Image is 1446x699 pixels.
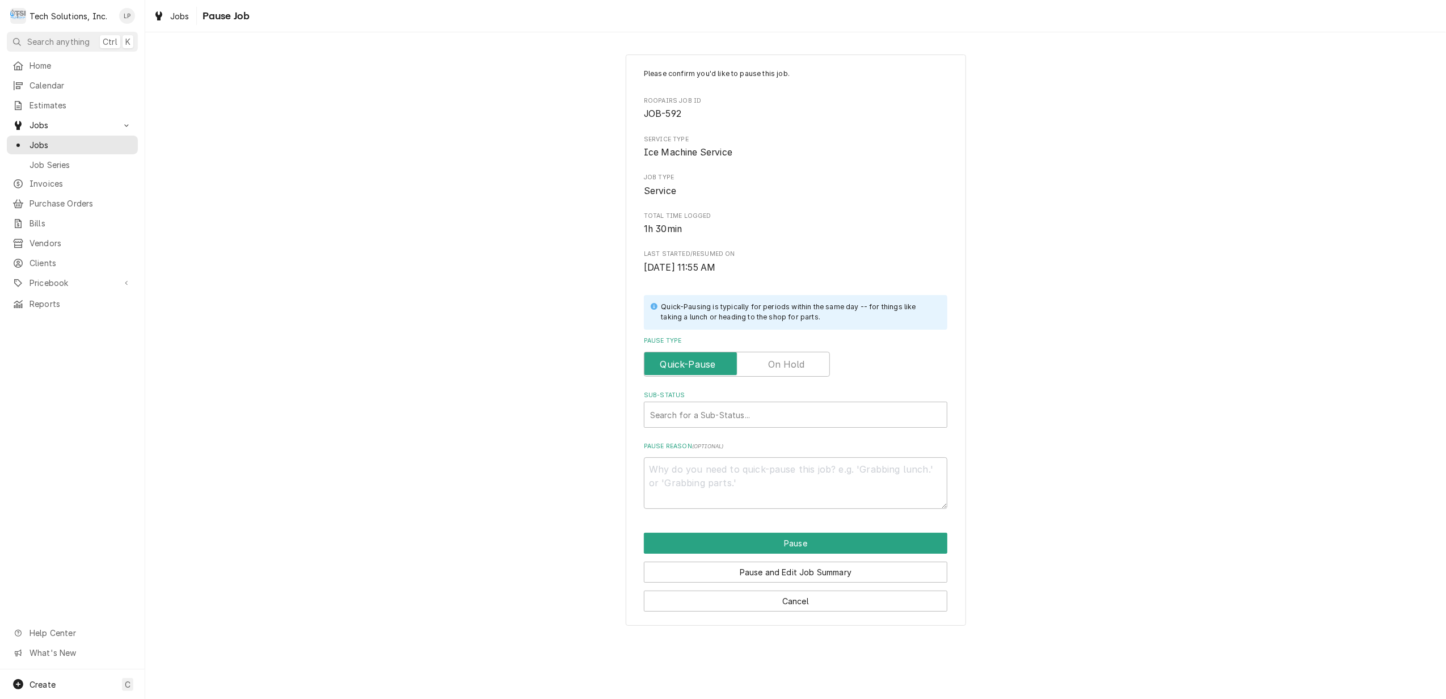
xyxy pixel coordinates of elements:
[7,116,138,134] a: Go to Jobs
[7,273,138,292] a: Go to Pricebook
[644,212,947,236] div: Total Time Logged
[29,79,132,91] span: Calendar
[125,36,130,48] span: K
[29,99,132,111] span: Estimates
[7,643,138,662] a: Go to What's New
[644,135,947,159] div: Service Type
[644,173,947,182] span: Job Type
[7,214,138,233] a: Bills
[119,8,135,24] div: LP
[7,136,138,154] a: Jobs
[7,32,138,52] button: Search anythingCtrlK
[7,254,138,272] a: Clients
[170,10,189,22] span: Jobs
[29,60,132,71] span: Home
[29,298,132,310] span: Reports
[27,36,90,48] span: Search anything
[644,533,947,612] div: Button Group
[7,174,138,193] a: Invoices
[7,234,138,252] a: Vendors
[29,178,132,190] span: Invoices
[644,562,947,583] button: Pause and Edit Job Summary
[644,186,676,196] span: Service
[644,184,947,198] span: Job Type
[644,108,681,119] span: JOB-592
[199,9,250,24] span: Pause Job
[29,139,132,151] span: Jobs
[644,212,947,221] span: Total Time Logged
[29,647,131,659] span: What's New
[29,627,131,639] span: Help Center
[10,8,26,24] div: T
[644,250,947,274] div: Last Started/Resumed On
[644,262,715,273] span: [DATE] 11:55 AM
[644,261,947,275] span: Last Started/Resumed On
[644,96,947,106] span: Roopairs Job ID
[29,10,107,22] div: Tech Solutions, Inc.
[10,8,26,24] div: Tech Solutions, Inc.'s Avatar
[29,237,132,249] span: Vendors
[644,96,947,121] div: Roopairs Job ID
[29,680,56,689] span: Create
[644,107,947,121] span: Roopairs Job ID
[644,533,947,554] div: Button Group Row
[644,591,947,612] button: Cancel
[29,159,132,171] span: Job Series
[692,443,724,449] span: ( optional )
[644,391,947,428] div: Sub-Status
[661,302,936,323] div: Quick-Pausing is typically for periods within the same day -- for things like taking a lunch or h...
[125,679,130,690] span: C
[149,7,194,26] a: Jobs
[644,533,947,554] button: Pause
[644,222,947,236] span: Total Time Logged
[7,56,138,75] a: Home
[29,197,132,209] span: Purchase Orders
[29,119,115,131] span: Jobs
[644,146,947,159] span: Service Type
[644,391,947,400] label: Sub-Status
[644,442,947,509] div: Pause Reason
[644,69,947,79] p: Please confirm you'd like to pause this job.
[29,257,132,269] span: Clients
[103,36,117,48] span: Ctrl
[644,554,947,583] div: Button Group Row
[626,54,966,626] div: Job Pause
[644,173,947,197] div: Job Type
[644,135,947,144] span: Service Type
[7,194,138,213] a: Purchase Orders
[29,277,115,289] span: Pricebook
[644,69,947,509] div: Job Pause Form
[7,624,138,642] a: Go to Help Center
[7,155,138,174] a: Job Series
[29,217,132,229] span: Bills
[7,96,138,115] a: Estimates
[119,8,135,24] div: Lisa Paschal's Avatar
[644,336,947,346] label: Pause Type
[644,336,947,377] div: Pause Type
[644,224,682,234] span: 1h 30min
[644,250,947,259] span: Last Started/Resumed On
[7,76,138,95] a: Calendar
[644,147,732,158] span: Ice Machine Service
[644,442,947,451] label: Pause Reason
[7,294,138,313] a: Reports
[644,583,947,612] div: Button Group Row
